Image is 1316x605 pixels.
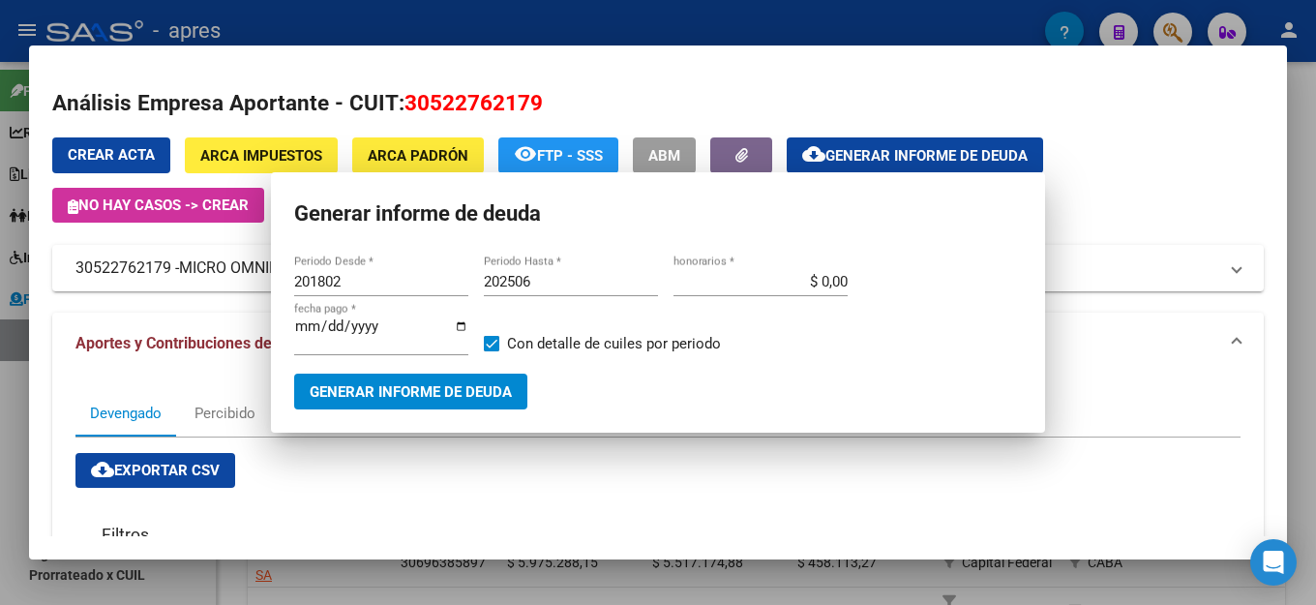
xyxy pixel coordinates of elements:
h1: Generar informe de deuda [294,196,1022,232]
button: No hay casos -> Crear [52,188,264,223]
mat-icon: cloud_download [91,458,114,481]
div: Open Intercom Messenger [1250,539,1297,586]
span: Aportes y Contribuciones de la Empresa: 30522762179 [75,334,459,352]
button: ARCA Impuestos [185,137,338,173]
span: Con detalle de cuiles por periodo [507,332,721,355]
button: Generar informe de deuda [787,137,1043,173]
span: ARCA Padrón [368,147,468,165]
button: Generar informe de deuda [294,374,527,409]
mat-expansion-panel-header: 30522762179 -MICRO OMNIBUS QUILMES SA COM IND Y FINANC [52,245,1264,291]
mat-icon: remove_red_eye [514,142,537,166]
h2: Análisis Empresa Aportante - CUIT: [52,87,1264,120]
span: Crear Acta [68,146,155,164]
button: Exportar CSV [75,453,235,488]
mat-panel-title: 30522762179 - [75,257,1217,280]
span: 30522762179 [404,90,543,115]
span: FTP - SSS [537,147,603,165]
span: ARCA Impuestos [200,147,322,165]
span: No hay casos -> Crear [68,197,249,214]
h3: Filtros [92,524,159,545]
button: Crear Acta [52,137,170,173]
span: MICRO OMNIBUS QUILMES SA COM IND Y FINANC [179,257,527,280]
button: ARCA Padrón [352,137,484,173]
span: Exportar CSV [91,462,220,479]
button: ABM [633,137,696,173]
span: Generar informe de deuda [310,383,512,401]
div: Devengado [90,403,162,424]
button: FTP - SSS [498,137,618,173]
mat-expansion-panel-header: Aportes y Contribuciones de la Empresa: 30522762179 [52,313,1264,375]
span: ABM [648,147,680,165]
span: Generar informe de deuda [825,147,1028,165]
mat-icon: cloud_download [802,142,825,166]
div: Percibido [194,403,255,424]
